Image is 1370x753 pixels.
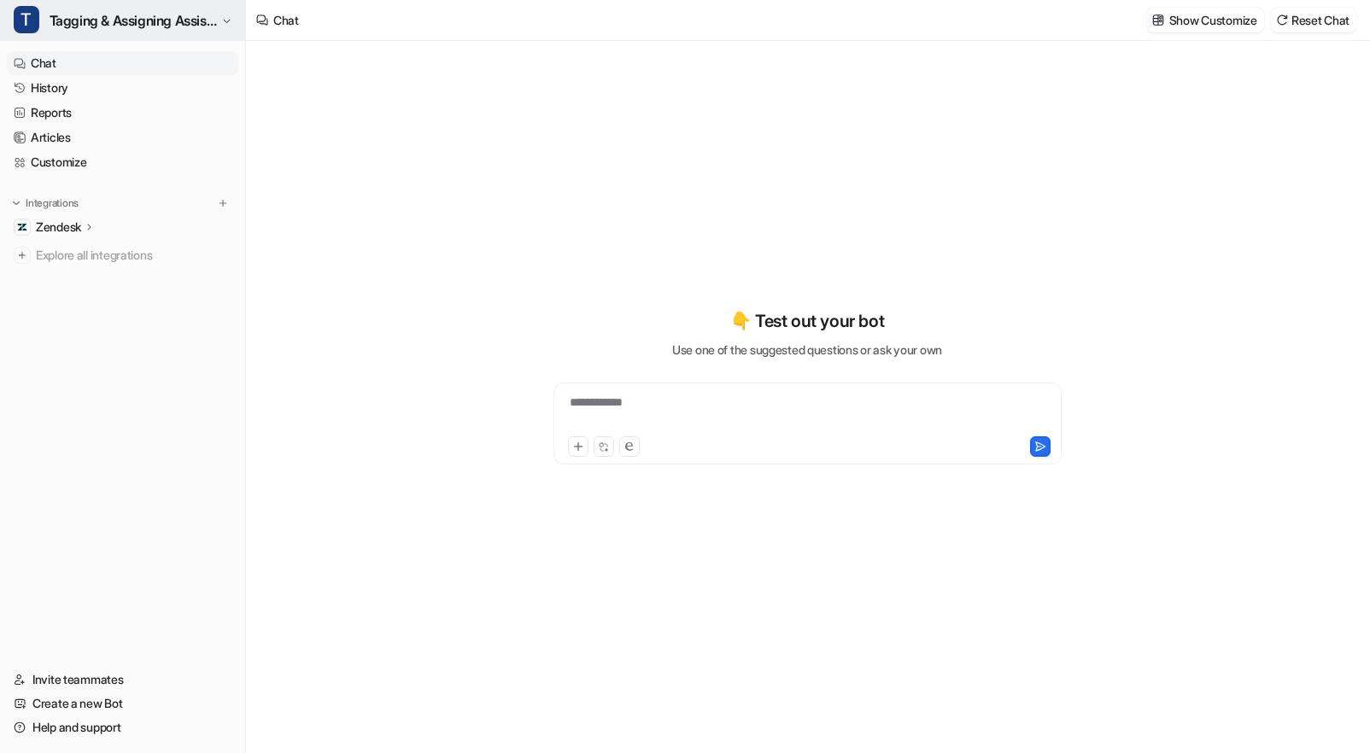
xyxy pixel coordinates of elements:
[7,125,238,149] a: Articles
[7,692,238,715] a: Create a new Bot
[1271,8,1356,32] button: Reset Chat
[1169,11,1257,29] p: Show Customize
[14,6,39,33] span: T
[17,222,27,232] img: Zendesk
[7,668,238,692] a: Invite teammates
[217,197,229,209] img: menu_add.svg
[1147,8,1264,32] button: Show Customize
[672,341,942,359] p: Use one of the suggested questions or ask your own
[7,101,238,125] a: Reports
[7,715,238,739] a: Help and support
[36,242,231,269] span: Explore all integrations
[7,195,84,212] button: Integrations
[7,243,238,267] a: Explore all integrations
[1276,14,1288,26] img: reset
[1152,14,1164,26] img: customize
[730,308,884,334] p: 👇 Test out your bot
[7,150,238,174] a: Customize
[10,197,22,209] img: expand menu
[14,247,31,264] img: explore all integrations
[36,219,81,236] p: Zendesk
[7,76,238,100] a: History
[50,9,217,32] span: Tagging & Assigning Assistant
[7,51,238,75] a: Chat
[26,196,79,210] p: Integrations
[273,11,299,29] div: Chat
